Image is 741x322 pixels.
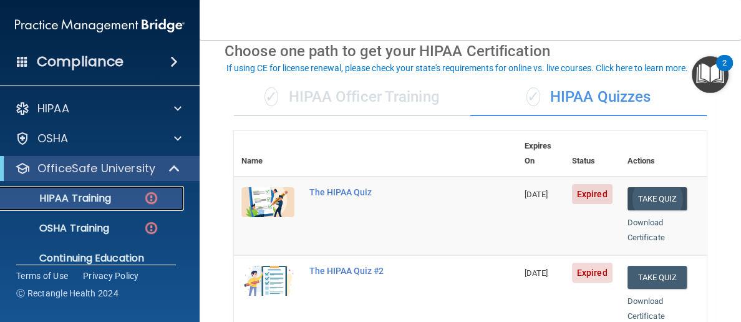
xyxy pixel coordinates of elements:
div: If using CE for license renewal, please check your state's requirements for online vs. live cours... [226,64,688,72]
div: The HIPAA Quiz #2 [309,266,455,276]
img: danger-circle.6113f641.png [143,190,159,206]
button: If using CE for license renewal, please check your state's requirements for online vs. live cours... [225,62,690,74]
iframe: Drift Widget Chat Controller [525,233,726,283]
a: OfficeSafe University [15,161,181,176]
th: Name [234,131,302,177]
div: HIPAA Quizzes [470,79,707,116]
a: Terms of Use [16,270,68,282]
img: PMB logo [15,13,185,38]
div: HIPAA Officer Training [234,79,470,116]
h4: Compliance [37,53,123,71]
button: Take Quiz [627,187,687,210]
button: Open Resource Center, 2 new notifications [692,56,729,93]
span: [DATE] [525,190,548,199]
span: ✓ [264,87,278,106]
p: OSHA Training [8,222,109,235]
span: Ⓒ Rectangle Health 2024 [16,287,119,300]
p: OfficeSafe University [37,161,155,176]
a: Privacy Policy [83,270,139,282]
div: The HIPAA Quiz [309,187,455,197]
a: HIPAA [15,101,182,116]
th: Expires On [517,131,564,177]
img: danger-circle.6113f641.png [143,220,159,236]
div: 2 [722,63,727,79]
th: Actions [620,131,707,177]
p: Continuing Education [8,252,178,265]
div: Choose one path to get your HIPAA Certification [225,33,716,69]
span: Expired [572,184,613,204]
p: OSHA [37,131,69,146]
p: HIPAA [37,101,69,116]
a: OSHA [15,131,182,146]
span: [DATE] [525,268,548,278]
p: HIPAA Training [8,192,111,205]
a: Download Certificate [627,296,665,321]
span: ✓ [526,87,540,106]
a: Download Certificate [627,218,665,242]
th: Status [564,131,620,177]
